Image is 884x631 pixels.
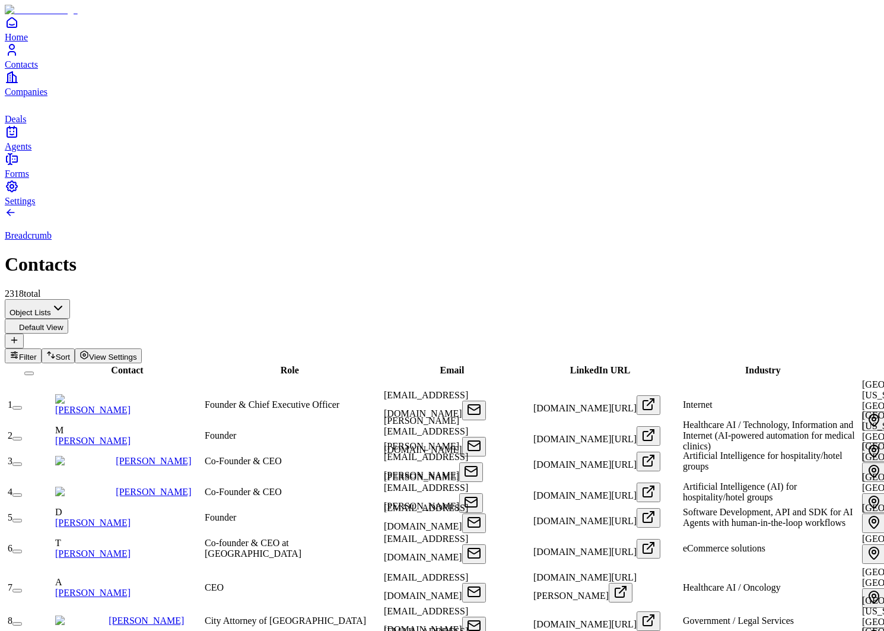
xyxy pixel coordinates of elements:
img: Conor Brennan-Burke [55,394,150,405]
a: Contacts [5,43,879,69]
span: Deals [5,114,26,124]
a: Settings [5,179,879,206]
a: [PERSON_NAME] [55,436,131,446]
span: View Settings [89,353,137,362]
span: Settings [5,196,36,206]
span: Software Development, API and SDK for AI Agents with human-in-the-loop workflows [683,507,853,528]
span: Home [5,32,28,42]
button: Open [637,452,660,471]
span: City Attorney of [GEOGRAPHIC_DATA] [205,616,366,626]
span: Founder & Chief Executive Officer [205,399,339,410]
span: Co-founder & CEO at [GEOGRAPHIC_DATA] [205,538,301,559]
span: [DOMAIN_NAME][URL] [533,619,637,629]
button: Open [462,437,486,456]
span: Companies [5,87,47,97]
span: Contact [111,365,143,375]
a: [PERSON_NAME] [109,616,184,626]
a: Forms [5,152,879,179]
div: T [55,538,202,548]
span: Forms [5,169,29,179]
button: Open [462,401,486,420]
a: Agents [5,125,879,151]
button: Open [462,544,486,564]
button: Open [637,539,660,559]
a: [PERSON_NAME] [55,548,131,559]
button: Default View [5,319,68,334]
span: Contacts [5,59,38,69]
button: Open [462,513,486,533]
button: Open [637,483,660,502]
button: Sort [42,348,75,363]
span: 8 [8,616,12,626]
a: Companies [5,70,879,97]
span: 4 [8,487,12,497]
span: Filter [19,353,37,362]
span: [DOMAIN_NAME][URL] [533,516,637,526]
span: [PERSON_NAME][EMAIL_ADDRESS][DOMAIN_NAME] [384,416,468,455]
span: 7 [8,582,12,592]
span: [DOMAIN_NAME][URL] [533,459,637,470]
span: eCommerce solutions [683,543,765,553]
span: [EMAIL_ADDRESS][DOMAIN_NAME] [384,503,468,531]
span: [EMAIL_ADDRESS][DOMAIN_NAME] [384,390,468,418]
a: deals [5,97,879,124]
span: Founder [205,430,236,440]
button: Open [462,583,486,603]
span: 5 [8,512,12,522]
span: [EMAIL_ADDRESS][DOMAIN_NAME] [384,572,468,601]
button: Open [459,493,483,513]
span: Role [281,365,299,375]
span: Internet [683,399,713,410]
span: 3 [8,456,12,466]
span: 1 [8,399,12,410]
span: 2 [8,430,12,440]
button: Open [637,426,660,446]
span: [DOMAIN_NAME][URL][PERSON_NAME] [533,572,637,601]
span: 6 [8,543,12,553]
a: [PERSON_NAME] [116,487,191,497]
span: Government / Legal Services [683,616,794,626]
img: Stefan Schaff [55,487,116,497]
span: Healthcare AI / Oncology [683,582,781,592]
span: LinkedIn URL [570,365,631,375]
span: [DOMAIN_NAME][URL] [533,547,637,557]
p: Breadcrumb [5,230,879,241]
span: Co-Founder & CEO [205,487,282,497]
img: Item Brain Logo [5,5,78,15]
span: Artificial Intelligence (AI) for hospitality/hotel groups [683,481,797,502]
button: Open [637,395,660,415]
span: [DOMAIN_NAME][URL] [533,434,637,444]
span: Email [440,365,465,375]
div: D [55,507,202,518]
span: Healthcare AI / Technology, Information and Internet (AI-powered automation for medical clinics) [683,420,855,451]
span: [PERSON_NAME][EMAIL_ADDRESS][PERSON_NAME] [384,472,468,511]
button: View Settings [75,348,142,363]
div: M [55,425,202,436]
button: Open [637,508,660,528]
span: [PERSON_NAME][EMAIL_ADDRESS][PERSON_NAME] [384,441,468,480]
span: [EMAIL_ADDRESS][DOMAIN_NAME] [384,534,468,562]
span: Founder [205,512,236,522]
a: [PERSON_NAME] [55,518,131,528]
span: CEO [205,582,224,592]
a: [PERSON_NAME] [116,456,191,466]
img: David Chiu [55,616,109,626]
span: [DOMAIN_NAME][URL] [533,403,637,413]
button: Open [609,583,632,603]
span: Co-Founder & CEO [205,456,282,466]
span: [DOMAIN_NAME][URL] [533,490,637,500]
button: Open [459,462,483,482]
span: Sort [56,353,70,362]
div: A [55,577,202,588]
h1: Contacts [5,253,879,275]
a: Breadcrumb [5,210,879,241]
a: [PERSON_NAME] [55,588,131,598]
img: Stefan Schaff [55,456,116,467]
span: Industry [745,365,781,375]
button: Filter [5,348,42,363]
a: Home [5,15,879,42]
a: [PERSON_NAME] [55,405,131,415]
button: Open [637,611,660,631]
span: Artificial Intelligence for hospitality/hotel groups [683,451,842,471]
div: 2318 total [5,288,879,299]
